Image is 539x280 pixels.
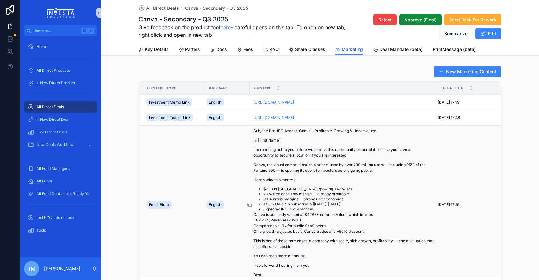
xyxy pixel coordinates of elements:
li: 90% gross margins — strong unit economics [264,197,434,202]
span: All Direct Deals [146,5,179,11]
span: Docs [216,46,227,53]
a: [DATE] 17:19 [438,100,501,105]
span: + New Direct Product [37,81,75,86]
button: New Marketing Content [434,66,501,77]
a: All Funds [24,176,97,187]
a: test KYC - do not use [24,212,97,223]
span: English [209,115,221,120]
span: Content Type [147,86,176,91]
a: All Direct Deals [139,5,179,11]
button: Summarize [439,28,473,39]
span: All Direct Products [37,68,70,73]
span: Fees [243,46,253,53]
a: link [299,254,305,258]
button: Jump to...K [24,25,97,36]
li: 20% free cash flow margin — already profitable [264,192,434,197]
a: Key Details [139,44,169,56]
a: [URL][DOMAIN_NAME] [253,115,434,120]
span: Give feedback on the product tool - careful opens on this tab. To open on new tab, right click an... [139,24,351,39]
span: Approve (Final) [404,17,437,23]
a: [URL][DOMAIN_NAME] [253,115,294,120]
h1: Canva - Secondary - Q3 2025 [139,15,351,24]
button: Send Back For Rework [444,14,501,25]
span: English [209,100,221,105]
li: +58% CAGR in subscribers ([DATE]–[DATE]) [264,202,434,207]
a: English [206,113,246,123]
span: TM [28,265,36,272]
a: English [206,97,246,107]
span: KYC [269,46,279,53]
a: Fees [237,44,253,56]
a: [DATE] 17:19 [438,202,501,207]
a: All Fund Managers [24,163,97,174]
span: PrintMessage (beta) [433,46,476,53]
span: K [89,28,94,33]
span: Email Blurb [149,202,169,207]
a: [DATE] 17:38 [438,115,501,120]
span: Jump to... [34,28,79,33]
span: [DATE] 17:19 [438,100,459,105]
a: [URL][DOMAIN_NAME] [253,100,294,104]
a: + New Direct Deal [24,114,97,125]
a: All Direct Products [24,65,97,76]
span: Content [254,86,272,91]
img: App logo [47,8,74,18]
span: Deal Mandate (beta) [379,46,423,53]
a: Live Direct Deals [24,126,97,138]
a: KYC [263,44,279,56]
span: Updated at [441,86,465,91]
p: Here’s why this matters: [253,177,434,183]
p: You can read more at this . [253,253,434,259]
a: here [220,24,231,31]
a: Email Blurb [146,200,199,210]
span: test KYC - do not use [37,215,74,220]
a: PrintMessage (beta) [433,44,476,56]
span: All Direct Deals [37,104,64,109]
p: I look forward hearing from you [253,263,434,268]
a: Investment Teaser Link [146,113,199,123]
button: Edit [475,28,501,39]
p: Best, [253,272,434,278]
a: Tools [24,225,97,236]
span: [DATE] 17:19 [438,202,459,207]
p: [PERSON_NAME] [44,266,80,272]
span: Send Back For Rework [449,17,496,23]
a: Canva - Secondary - Q3 2025 [185,5,248,11]
a: Investment Memo Link [146,97,199,107]
a: Parties [179,44,200,56]
li: $3.1B in [GEOGRAPHIC_DATA], growing +43% YoY [264,187,434,192]
span: Home [37,44,47,49]
a: All Fund Deals - Not Ready Yet [24,188,97,199]
span: Summarize [444,31,468,37]
span: English [209,202,221,207]
p: Hi [First Name], [253,137,434,143]
a: [URL][DOMAIN_NAME] [253,100,434,105]
p: I'm reaching out to you before we publish this opportunity on our platform, so you have an opport... [253,147,434,158]
p: Canva, the visual communication platform used by over 230 million users — including 95% of the Fo... [253,162,434,173]
a: Share Classes [289,44,325,56]
span: Share Classes [295,46,325,53]
span: Parties [185,46,200,53]
span: Reject [378,17,392,23]
span: + New Direct Deal [37,117,69,122]
a: Marketing [335,44,363,56]
span: [DATE] 17:38 [438,115,460,120]
span: Live Direct Deals [37,130,67,135]
a: Home [24,41,97,52]
span: Key Details [145,46,169,53]
a: Deal Mandate (beta) [373,44,423,56]
p: Subject: Pre-IPO Access: Canva – Profitable, Growing & Undervalued [253,128,434,134]
span: All Fund Managers [37,166,70,171]
a: Docs [210,44,227,56]
a: New Deals Workflow [24,139,97,150]
span: Language [207,86,228,91]
p: This is one of those rare cases: a company with scale, high growth, profitability — and a valuati... [253,238,434,249]
span: Investment Teaser Link [149,115,190,120]
button: Approve (Final) [399,14,442,25]
li: Expected IPO in <18 months [264,207,434,212]
span: Tools [37,228,46,233]
a: + New Direct Product [24,77,97,89]
a: English [206,200,246,210]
